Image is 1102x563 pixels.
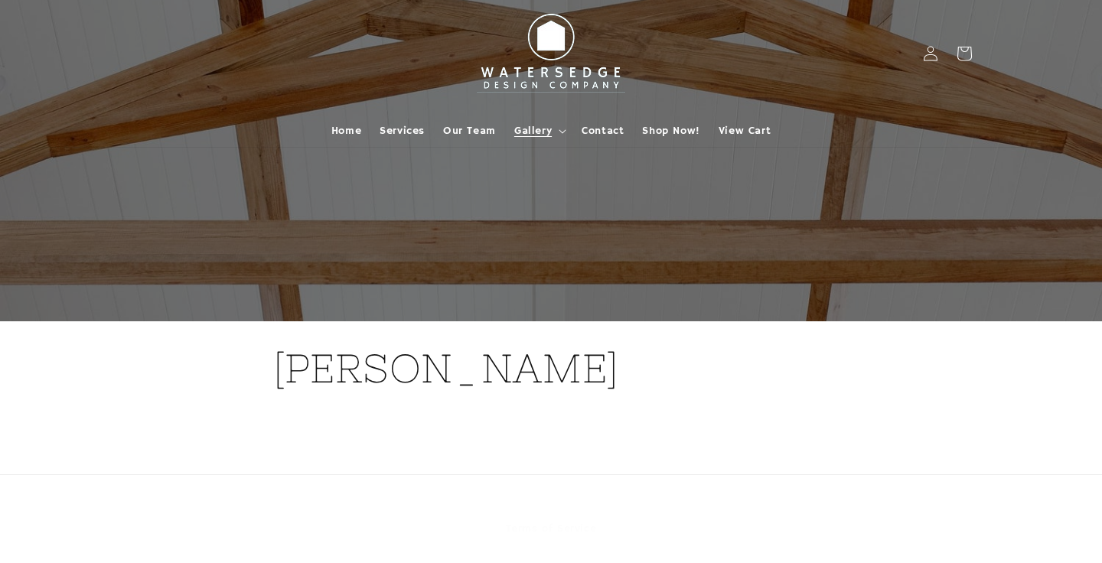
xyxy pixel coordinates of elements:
[273,343,829,395] h1: [PERSON_NAME]
[582,124,624,138] span: Contact
[467,6,635,101] img: Watersedge Design Co
[331,124,361,138] span: Home
[443,124,496,138] span: Our Team
[709,115,780,147] a: View Cart
[719,124,771,138] span: View Cart
[633,115,709,147] a: Shop Now!
[572,115,633,147] a: Contact
[370,115,434,147] a: Services
[434,115,505,147] a: Our Team
[642,124,699,138] span: Shop Now!
[506,519,597,542] a: Terms of Service
[322,115,370,147] a: Home
[380,124,425,138] span: Services
[514,124,552,138] span: Gallery
[505,115,572,147] summary: Gallery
